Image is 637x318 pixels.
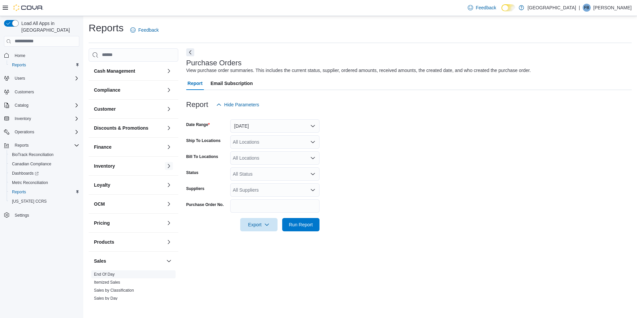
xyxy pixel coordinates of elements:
span: Reports [9,188,79,196]
span: Users [15,76,25,81]
button: Next [186,48,194,56]
a: Dashboards [7,169,82,178]
label: Suppliers [186,186,205,191]
button: BioTrack Reconciliation [7,150,82,159]
button: Export [240,218,278,231]
span: Metrc Reconciliation [9,179,79,187]
span: Customers [12,88,79,96]
button: Customers [1,87,82,97]
span: Settings [12,211,79,219]
button: Reports [7,60,82,70]
button: Compliance [94,87,164,93]
h3: Cash Management [94,68,135,74]
h3: OCM [94,201,105,207]
span: Run Report [289,221,313,228]
input: Dark Mode [501,4,515,11]
span: Inventory [15,116,31,121]
a: Dashboards [9,169,41,177]
button: Open list of options [310,171,316,177]
button: Sales [94,258,164,264]
button: Loyalty [165,181,173,189]
button: Finance [165,143,173,151]
a: Metrc Reconciliation [9,179,51,187]
button: Open list of options [310,187,316,193]
button: Customer [94,106,164,112]
h3: Compliance [94,87,120,93]
button: Customer [165,105,173,113]
button: [US_STATE] CCRS [7,197,82,206]
h3: Customer [94,106,116,112]
h3: Inventory [94,163,115,169]
span: Canadian Compliance [12,161,51,167]
span: Sales by Day [94,296,118,301]
span: Settings [15,213,29,218]
label: Date Range [186,122,210,127]
a: Feedback [465,1,499,14]
button: Reports [12,141,31,149]
h3: Purchase Orders [186,59,242,67]
a: Feedback [128,23,161,37]
button: OCM [94,201,164,207]
p: [GEOGRAPHIC_DATA] [527,4,576,12]
span: Dashboards [9,169,79,177]
span: Canadian Compliance [9,160,79,168]
nav: Complex example [4,48,79,237]
span: Report [188,77,203,90]
a: BioTrack Reconciliation [9,151,56,159]
button: Products [94,239,164,245]
span: Reports [12,189,26,195]
div: View purchase order summaries. This includes the current status, supplier, ordered amounts, recei... [186,67,531,74]
button: Inventory [12,115,34,123]
h3: Pricing [94,220,110,226]
button: [DATE] [230,119,319,133]
span: Reports [12,141,79,149]
span: Catalog [15,103,28,108]
h3: Finance [94,144,112,150]
button: Hide Parameters [214,98,262,111]
button: Users [1,74,82,83]
button: Open list of options [310,139,316,145]
span: Reports [12,62,26,68]
p: [PERSON_NAME] [593,4,632,12]
button: Run Report [282,218,319,231]
span: Reports [9,61,79,69]
button: Catalog [12,101,31,109]
span: Load All Apps in [GEOGRAPHIC_DATA] [19,20,79,33]
span: Email Subscription [211,77,253,90]
button: Discounts & Promotions [94,125,164,131]
label: Ship To Locations [186,138,221,143]
button: Cash Management [165,67,173,75]
span: FB [584,4,589,12]
a: Reports [9,188,29,196]
label: Purchase Order No. [186,202,224,207]
a: Canadian Compliance [9,160,54,168]
span: Inventory [12,115,79,123]
h1: Reports [89,21,124,35]
button: Reports [7,187,82,197]
button: Users [12,74,28,82]
a: Itemized Sales [94,280,120,285]
button: Compliance [165,86,173,94]
img: Cova [13,4,43,11]
button: Inventory [1,114,82,123]
a: Sales by Classification [94,288,134,293]
span: [US_STATE] CCRS [12,199,47,204]
h3: Discounts & Promotions [94,125,148,131]
span: Operations [15,129,34,135]
span: BioTrack Reconciliation [9,151,79,159]
span: Hide Parameters [224,101,259,108]
button: Pricing [94,220,164,226]
h3: Sales [94,258,106,264]
button: Cash Management [94,68,164,74]
button: Finance [94,144,164,150]
span: Home [15,53,25,58]
div: Frank Baker [583,4,591,12]
span: Users [12,74,79,82]
button: Loyalty [94,182,164,188]
button: Operations [1,127,82,137]
button: Metrc Reconciliation [7,178,82,187]
span: Operations [12,128,79,136]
